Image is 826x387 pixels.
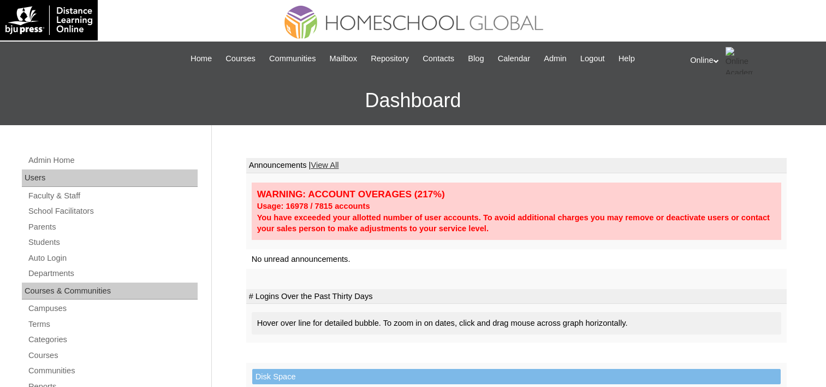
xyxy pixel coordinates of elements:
[575,52,610,65] a: Logout
[27,349,198,362] a: Courses
[371,52,409,65] span: Repository
[220,52,261,65] a: Courses
[225,52,255,65] span: Courses
[423,52,454,65] span: Contacts
[22,283,198,300] div: Courses & Communities
[27,204,198,218] a: School Facilitators
[538,52,572,65] a: Admin
[544,52,567,65] span: Admin
[468,52,484,65] span: Blog
[27,154,198,167] a: Admin Home
[27,364,198,378] a: Communities
[5,76,821,125] h3: Dashboard
[246,249,787,269] td: No unread announcements.
[191,52,212,65] span: Home
[257,188,776,201] div: WARNING: ACCOUNT OVERAGES (217%)
[330,52,358,65] span: Mailbox
[246,158,787,173] td: Announcements |
[613,52,640,65] a: Help
[27,189,198,203] a: Faculty & Staff
[27,302,198,315] a: Campuses
[27,318,198,331] a: Terms
[417,52,460,65] a: Contacts
[246,289,787,304] td: # Logins Over the Past Thirty Days
[690,47,815,74] div: Online
[498,52,530,65] span: Calendar
[619,52,635,65] span: Help
[269,52,316,65] span: Communities
[324,52,363,65] a: Mailbox
[257,212,776,234] div: You have exceeded your allotted number of user accounts. To avoid additional charges you may remo...
[27,333,198,347] a: Categories
[264,52,322,65] a: Communities
[365,52,414,65] a: Repository
[185,52,217,65] a: Home
[252,312,781,335] div: Hover over line for detailed bubble. To zoom in on dates, click and drag mouse across graph horiz...
[27,236,198,249] a: Students
[257,202,370,210] strong: Usage: 16978 / 7815 accounts
[5,5,92,35] img: logo-white.png
[462,52,489,65] a: Blog
[27,267,198,280] a: Departments
[22,169,198,187] div: Users
[580,52,605,65] span: Logout
[311,161,338,169] a: View All
[492,52,536,65] a: Calendar
[27,220,198,234] a: Parents
[726,47,753,74] img: Online Academy
[27,251,198,265] a: Auto Login
[252,369,781,385] td: Disk Space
